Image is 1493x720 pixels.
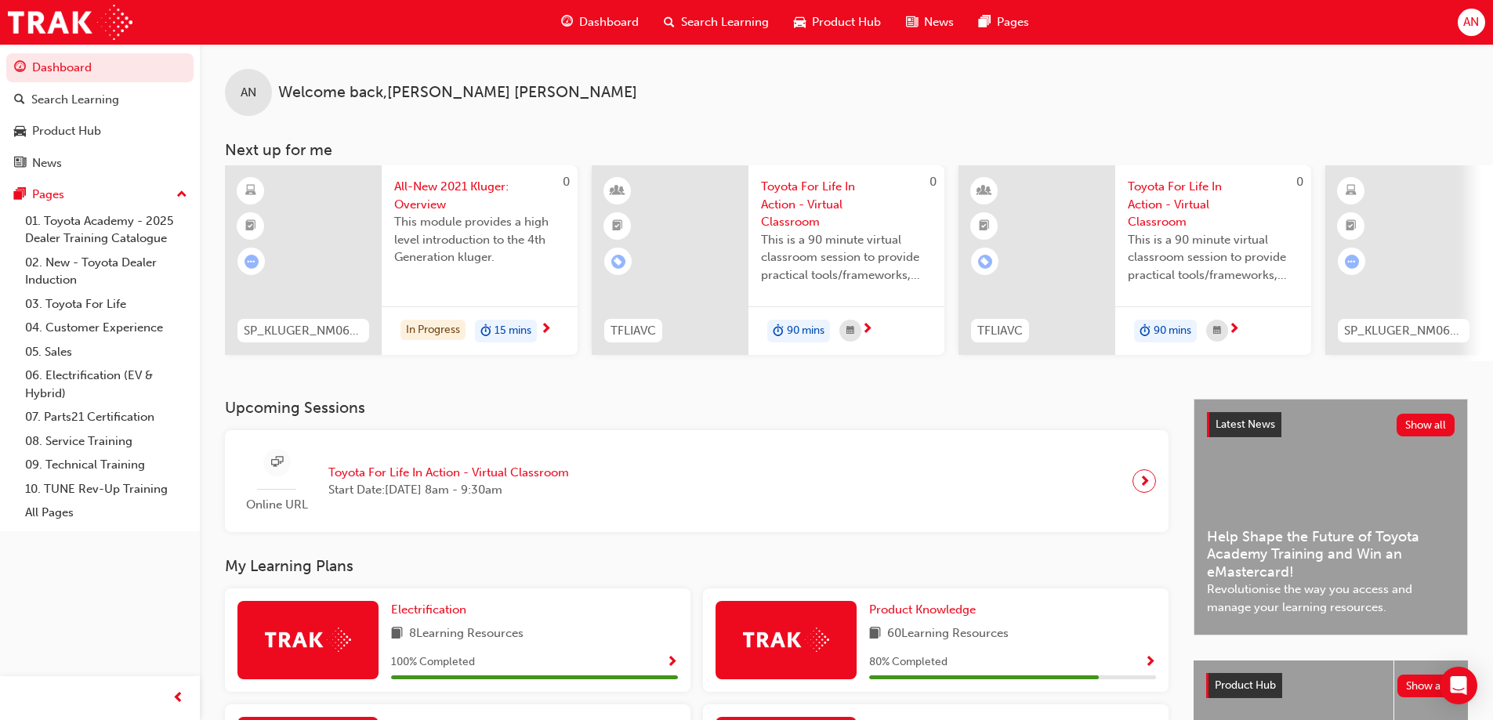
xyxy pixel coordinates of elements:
span: next-icon [1228,323,1240,337]
span: search-icon [14,93,25,107]
button: Show Progress [666,653,678,672]
span: pages-icon [979,13,991,32]
span: TFLIAVC [611,322,656,340]
span: TFLIAVC [977,322,1023,340]
span: SP_KLUGER_NM0621_EL02 [1344,322,1463,340]
a: guage-iconDashboard [549,6,651,38]
span: 15 mins [495,322,531,340]
h3: Next up for me [200,141,1493,159]
span: Toyota For Life In Action - Virtual Classroom [1128,178,1299,231]
span: 60 Learning Resources [887,624,1009,644]
span: duration-icon [480,321,491,342]
button: Show all [1397,414,1455,436]
span: learningResourceType_ELEARNING-icon [245,181,256,201]
span: learningResourceType_ELEARNING-icon [1346,181,1357,201]
span: learningResourceType_INSTRUCTOR_LED-icon [979,181,990,201]
span: Latest News [1216,418,1275,431]
span: sessionType_ONLINE_URL-icon [271,453,283,472]
div: News [32,154,62,172]
a: 08. Service Training [19,429,194,454]
span: This is a 90 minute virtual classroom session to provide practical tools/frameworks, behaviours a... [761,231,932,284]
a: pages-iconPages [966,6,1042,38]
span: guage-icon [561,13,573,32]
img: Trak [743,628,829,652]
span: Product Knowledge [869,602,976,617]
span: News [924,13,954,31]
span: Toyota For Life In Action - Virtual Classroom [328,464,569,482]
span: 8 Learning Resources [409,624,524,644]
a: Search Learning [6,85,194,114]
div: In Progress [400,320,466,341]
span: next-icon [861,323,873,337]
span: prev-icon [172,689,184,708]
span: This is a 90 minute virtual classroom session to provide practical tools/frameworks, behaviours a... [1128,231,1299,284]
a: 04. Customer Experience [19,316,194,340]
span: Search Learning [681,13,769,31]
a: Latest NewsShow all [1207,412,1455,437]
button: DashboardSearch LearningProduct HubNews [6,50,194,180]
button: Pages [6,180,194,209]
div: Search Learning [31,91,119,109]
a: Product Knowledge [869,601,982,619]
span: next-icon [540,323,552,337]
span: AN [241,84,256,102]
span: 0 [930,175,937,189]
span: calendar-icon [1213,321,1221,341]
h3: Upcoming Sessions [225,399,1169,417]
a: News [6,149,194,178]
span: Show Progress [666,656,678,670]
span: news-icon [14,157,26,171]
a: news-iconNews [893,6,966,38]
a: 02. New - Toyota Dealer Induction [19,251,194,292]
span: duration-icon [773,321,784,342]
a: car-iconProduct Hub [781,6,893,38]
span: Help Shape the Future of Toyota Academy Training and Win an eMastercard! [1207,528,1455,581]
a: 09. Technical Training [19,453,194,477]
span: Revolutionise the way you access and manage your learning resources. [1207,581,1455,616]
div: Pages [32,186,64,204]
a: 01. Toyota Academy - 2025 Dealer Training Catalogue [19,209,194,251]
a: 03. Toyota For Life [19,292,194,317]
span: booktick-icon [612,216,623,237]
span: SP_KLUGER_NM0621_EL01 [244,322,363,340]
button: Show all [1397,675,1456,697]
a: 0TFLIAVCToyota For Life In Action - Virtual ClassroomThis is a 90 minute virtual classroom sessio... [592,165,944,355]
span: Pages [997,13,1029,31]
span: learningResourceType_INSTRUCTOR_LED-icon [612,181,623,201]
a: Product HubShow all [1206,673,1455,698]
a: Online URLToyota For Life In Action - Virtual ClassroomStart Date:[DATE] 8am - 9:30am [237,443,1156,520]
span: Toyota For Life In Action - Virtual Classroom [761,178,932,231]
button: AN [1458,9,1485,36]
a: 07. Parts21 Certification [19,405,194,429]
span: duration-icon [1140,321,1151,342]
span: All-New 2021 Kluger: Overview [394,178,565,213]
span: learningRecordVerb_ENROLL-icon [611,255,625,269]
a: Product Hub [6,117,194,146]
span: 0 [563,175,570,189]
div: Product Hub [32,122,101,140]
span: Online URL [237,496,316,514]
span: 90 mins [1154,322,1191,340]
span: AN [1463,13,1479,31]
span: guage-icon [14,61,26,75]
span: Show Progress [1144,656,1156,670]
span: car-icon [794,13,806,32]
a: 10. TUNE Rev-Up Training [19,477,194,501]
span: book-icon [869,624,881,644]
div: Open Intercom Messenger [1440,667,1477,704]
span: Welcome back , [PERSON_NAME] [PERSON_NAME] [278,84,637,102]
span: learningRecordVerb_ENROLL-icon [978,255,992,269]
span: This module provides a high level introduction to the 4th Generation kluger. [394,213,565,266]
span: learningRecordVerb_ATTEMPT-icon [1345,255,1359,269]
a: 0TFLIAVCToyota For Life In Action - Virtual ClassroomThis is a 90 minute virtual classroom sessio... [958,165,1311,355]
span: Electrification [391,602,466,617]
a: 06. Electrification (EV & Hybrid) [19,364,194,405]
span: booktick-icon [1346,216,1357,237]
img: Trak [8,5,132,40]
span: news-icon [906,13,918,32]
h3: My Learning Plans [225,557,1169,575]
a: Latest NewsShow allHelp Shape the Future of Toyota Academy Training and Win an eMastercard!Revolu... [1194,399,1468,635]
span: search-icon [664,13,675,32]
